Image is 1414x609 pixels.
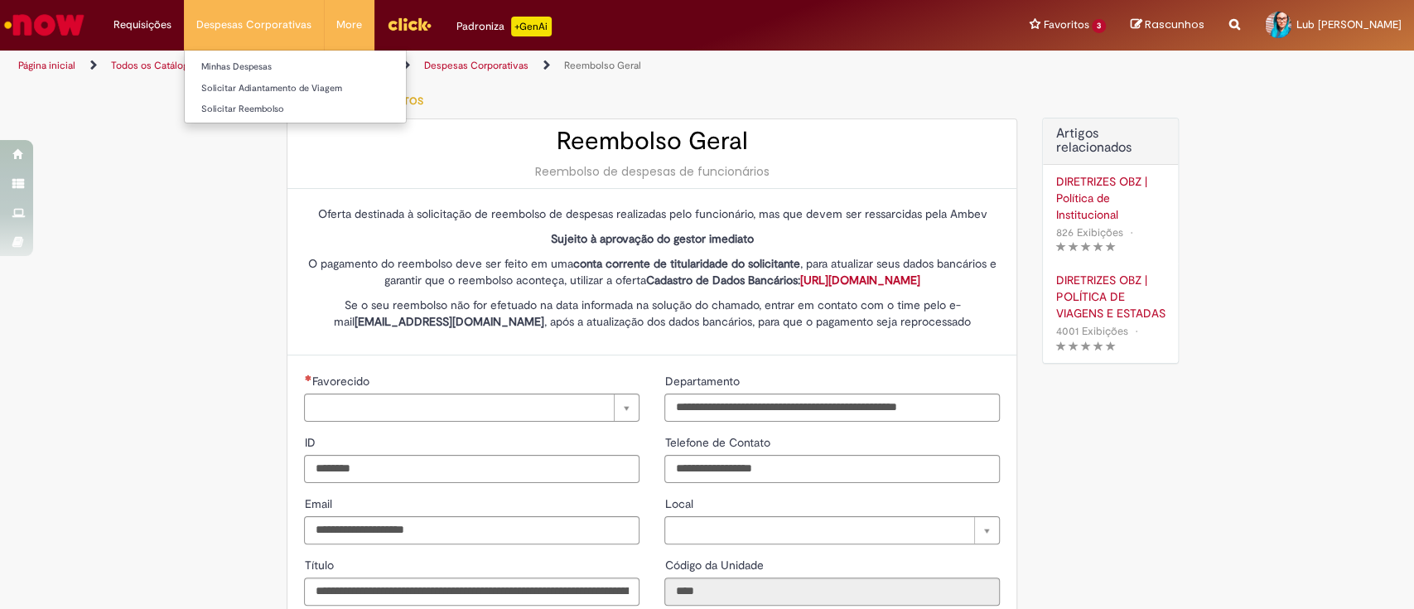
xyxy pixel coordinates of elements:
strong: Sujeito à aprovação do gestor imediato [551,231,754,246]
span: More [336,17,362,33]
h3: Artigos relacionados [1055,127,1165,156]
p: +GenAi [511,17,552,36]
input: Telefone de Contato [664,455,1000,483]
input: ID [304,455,639,483]
a: Rascunhos [1131,17,1204,33]
span: ID [304,435,318,450]
span: Telefone de Contato [664,435,773,450]
a: [URL][DOMAIN_NAME] [800,273,920,288]
img: click_logo_yellow_360x200.png [387,12,432,36]
input: Email [304,516,639,544]
span: • [1126,221,1136,244]
a: DIRETRIZES OBZ | Política de Institucional [1055,173,1165,223]
p: O pagamento do reembolso deve ser feito em uma , para atualizar seus dados bancários e garantir q... [304,255,1000,288]
span: 4001 Exibições [1055,324,1127,338]
strong: [EMAIL_ADDRESS][DOMAIN_NAME] [355,314,544,329]
p: Oferta destinada à solicitação de reembolso de despesas realizadas pelo funcionário, mas que deve... [304,205,1000,222]
a: Todos os Catálogos [111,59,199,72]
input: Departamento [664,394,1000,422]
span: Somente leitura - Código da Unidade [664,558,766,573]
span: Departamento [664,374,742,389]
span: Rascunhos [1145,17,1204,32]
span: 3 [1092,19,1106,33]
strong: Cadastro de Dados Bancários: [646,273,920,288]
span: Lub [PERSON_NAME] [1296,17,1402,31]
a: Minhas Despesas [185,58,406,76]
span: Despesas Corporativas [196,17,311,33]
span: 826 Exibições [1055,225,1122,239]
h2: Reembolso Geral [304,128,1000,155]
span: Local [664,496,696,511]
strong: conta corrente de titularidade do solicitante [573,256,800,271]
a: Solicitar Adiantamento de Viagem [185,80,406,98]
div: Reembolso de despesas de funcionários [304,163,1000,180]
span: Favoritos [1043,17,1088,33]
a: Despesas Corporativas [424,59,528,72]
span: Email [304,496,335,511]
span: Requisições [113,17,171,33]
a: Limpar campo Favorecido [304,394,639,422]
span: Título [304,558,336,573]
span: Necessários - Favorecido [311,374,372,389]
a: Solicitar Reembolso [185,100,406,118]
div: Padroniza [456,17,552,36]
ul: Despesas Corporativas [184,50,407,123]
span: • [1131,320,1141,342]
a: Página inicial [18,59,75,72]
a: DIRETRIZES OBZ | POLÍTICA DE VIAGENS E ESTADAS [1055,272,1165,321]
p: Se o seu reembolso não for efetuado na data informada na solução do chamado, entrar em contato co... [304,297,1000,330]
img: ServiceNow [2,8,87,41]
label: Somente leitura - Código da Unidade [664,557,766,573]
span: Necessários [304,375,311,381]
input: Título [304,578,639,606]
a: Reembolso Geral [564,59,641,72]
ul: Trilhas de página [12,51,930,81]
input: Código da Unidade [664,578,1000,606]
a: Limpar campo Local [664,516,1000,544]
